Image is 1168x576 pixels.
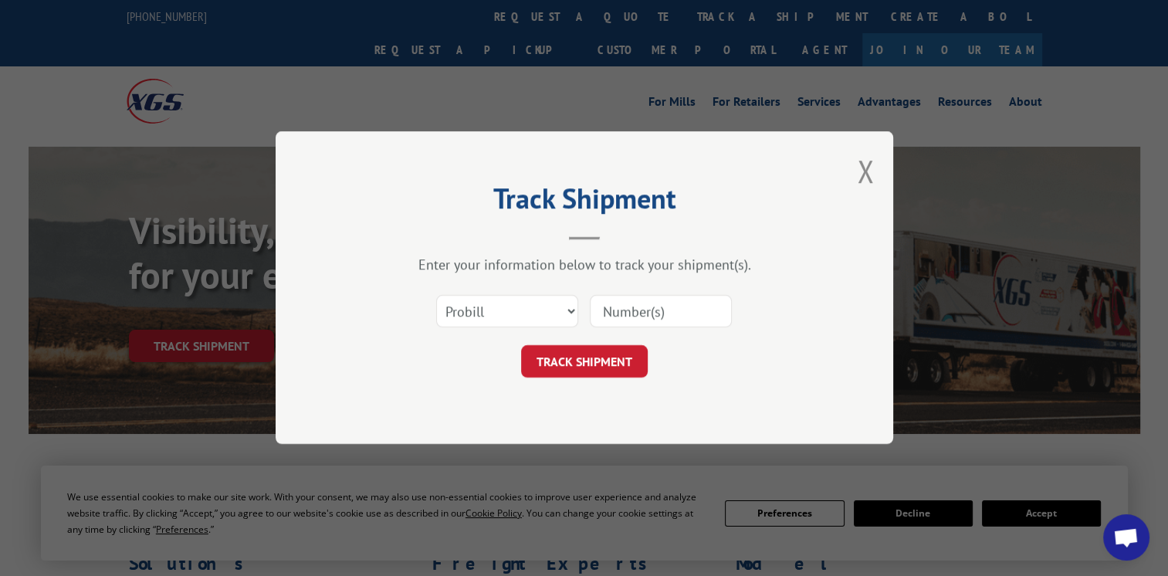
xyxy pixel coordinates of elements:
[521,346,648,378] button: TRACK SHIPMENT
[857,151,874,191] button: Close modal
[590,296,732,328] input: Number(s)
[1103,514,1149,561] div: Open chat
[353,188,816,217] h2: Track Shipment
[353,256,816,274] div: Enter your information below to track your shipment(s).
